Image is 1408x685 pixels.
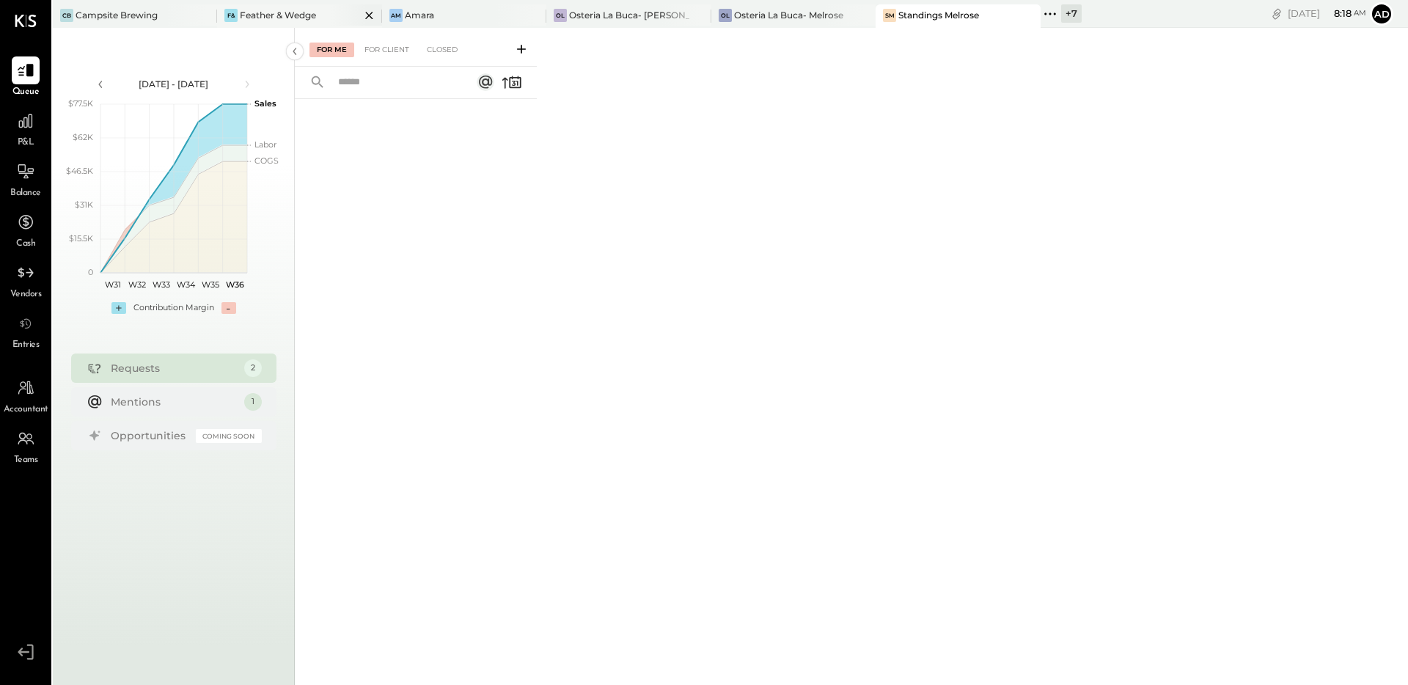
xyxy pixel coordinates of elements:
div: Osteria La Buca- [PERSON_NAME][GEOGRAPHIC_DATA] [569,9,689,21]
text: Sales [254,98,276,109]
div: Amara [405,9,434,21]
div: For Me [309,43,354,57]
div: OL [719,9,732,22]
div: [DATE] - [DATE] [111,78,236,90]
div: Feather & Wedge [240,9,316,21]
div: Am [389,9,403,22]
div: Coming Soon [196,429,262,443]
div: Osteria La Buca- Melrose [734,9,843,21]
div: 2 [244,359,262,377]
span: Entries [12,339,40,352]
div: Campsite Brewing [76,9,158,21]
text: W35 [202,279,219,290]
text: $77.5K [68,98,93,109]
a: Cash [1,208,51,251]
span: Cash [16,238,35,251]
span: Balance [10,187,41,200]
div: OL [554,9,567,22]
span: Vendors [10,288,42,301]
div: SM [883,9,896,22]
text: W31 [104,279,120,290]
text: 0 [88,267,93,277]
a: Vendors [1,259,51,301]
div: - [221,302,236,314]
div: Opportunities [111,428,188,443]
div: [DATE] [1288,7,1366,21]
text: W33 [153,279,170,290]
a: Queue [1,56,51,99]
div: Contribution Margin [133,302,214,314]
a: P&L [1,107,51,150]
div: For Client [357,43,417,57]
div: Requests [111,361,237,376]
div: copy link [1269,6,1284,21]
div: CB [60,9,73,22]
a: Accountant [1,374,51,417]
span: Teams [14,454,38,467]
div: 1 [244,393,262,411]
a: Teams [1,425,51,467]
text: $62K [73,132,93,142]
text: Labor [254,139,276,150]
a: Entries [1,309,51,352]
div: F& [224,9,238,22]
text: W36 [225,279,243,290]
text: $46.5K [66,166,93,176]
a: Balance [1,158,51,200]
text: COGS [254,155,279,166]
span: Accountant [4,403,48,417]
div: Standings Melrose [898,9,979,21]
text: W34 [177,279,196,290]
div: Closed [419,43,465,57]
text: W32 [128,279,146,290]
button: Ad [1370,2,1393,26]
text: $31K [75,199,93,210]
span: Queue [12,86,40,99]
div: + [111,302,126,314]
div: Mentions [111,395,237,409]
span: P&L [18,136,34,150]
div: + 7 [1061,4,1082,23]
text: $15.5K [69,233,93,243]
